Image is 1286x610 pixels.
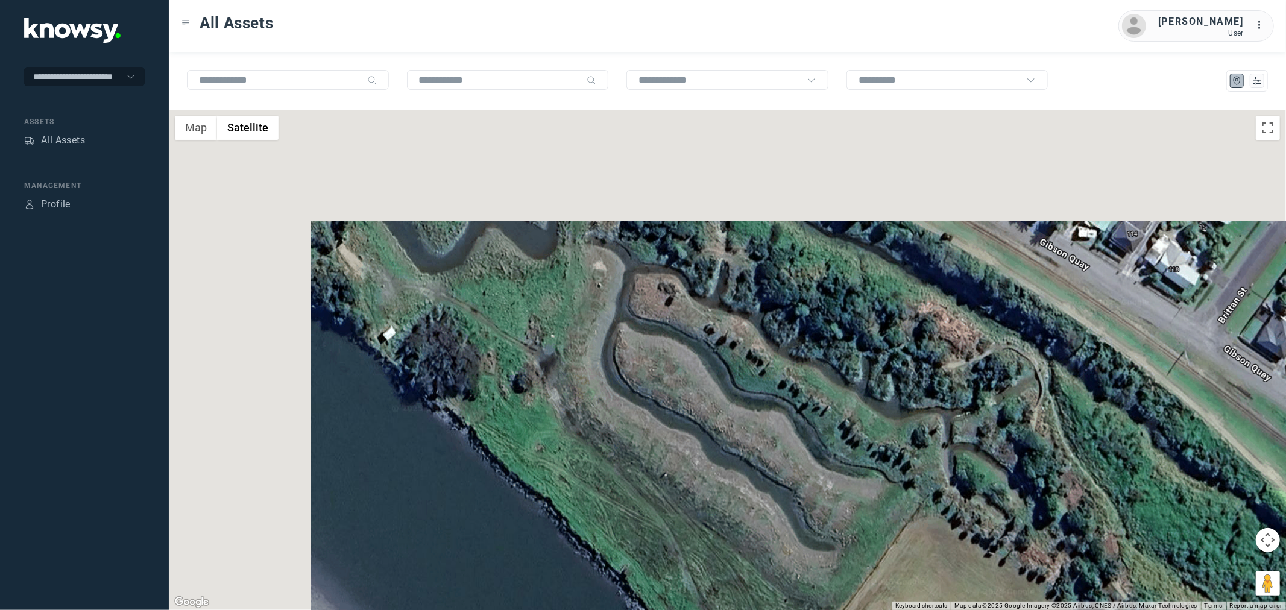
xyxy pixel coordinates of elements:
[175,116,217,140] button: Show street map
[1256,571,1280,596] button: Drag Pegman onto the map to open Street View
[1256,18,1270,33] div: :
[24,199,35,210] div: Profile
[24,135,35,146] div: Assets
[587,75,596,85] div: Search
[217,116,279,140] button: Show satellite imagery
[41,133,85,148] div: All Assets
[1122,14,1146,38] img: avatar.png
[200,12,274,34] span: All Assets
[1256,18,1270,34] div: :
[172,594,212,610] img: Google
[24,116,145,127] div: Assets
[41,197,71,212] div: Profile
[1205,602,1223,609] a: Terms (opens in new tab)
[24,180,145,191] div: Management
[24,18,121,43] img: Application Logo
[24,197,71,212] a: ProfileProfile
[895,602,947,610] button: Keyboard shortcuts
[24,133,85,148] a: AssetsAll Assets
[1256,528,1280,552] button: Map camera controls
[181,19,190,27] div: Toggle Menu
[954,602,1197,609] span: Map data ©2025 Google Imagery ©2025 Airbus, CNES / Airbus, Maxar Technologies
[367,75,377,85] div: Search
[1158,14,1244,29] div: [PERSON_NAME]
[1230,602,1282,609] a: Report a map error
[1256,20,1269,30] tspan: ...
[172,594,212,610] a: Open this area in Google Maps (opens a new window)
[1232,75,1243,86] div: Map
[1158,29,1244,37] div: User
[1256,116,1280,140] button: Toggle fullscreen view
[1252,75,1262,86] div: List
